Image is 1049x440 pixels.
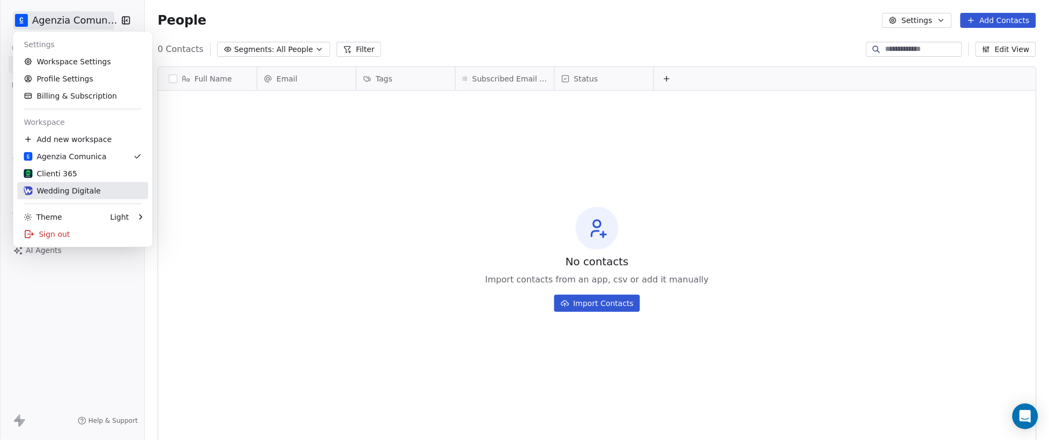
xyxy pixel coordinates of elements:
div: Wedding Digitale [24,185,101,196]
img: clienti365-logo-quadrato-negativo.png [24,169,32,178]
div: Sign out [17,226,148,243]
div: Add new workspace [17,131,148,148]
div: Theme [24,212,62,222]
img: WD-pittogramma.png [24,187,32,195]
a: Billing & Subscription [17,87,148,105]
div: Light [110,212,129,222]
div: Settings [17,36,148,53]
div: Agenzia Comunica [24,151,106,162]
a: Profile Settings [17,70,148,87]
a: Workspace Settings [17,53,148,70]
img: agenzia-comunica-profilo-FB.png [24,152,32,161]
div: Clienti 365 [24,168,77,179]
div: Workspace [17,114,148,131]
